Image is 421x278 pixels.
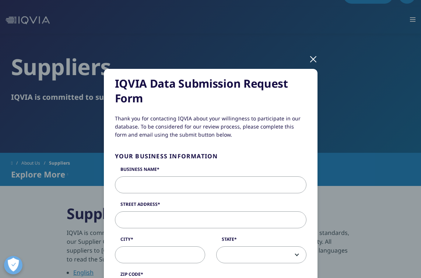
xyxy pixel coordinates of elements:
[115,152,218,166] h5: Your Business Information
[115,236,205,246] label: City
[115,201,306,211] label: Street Address
[115,76,306,106] h5: IQVIA Data Submission Request Form
[115,115,306,144] p: Thank you for contacting IQVIA about your willingness to participate in our database. To be consi...
[115,166,306,176] label: Business Name
[4,256,22,274] button: 打开偏好
[216,236,306,246] label: State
